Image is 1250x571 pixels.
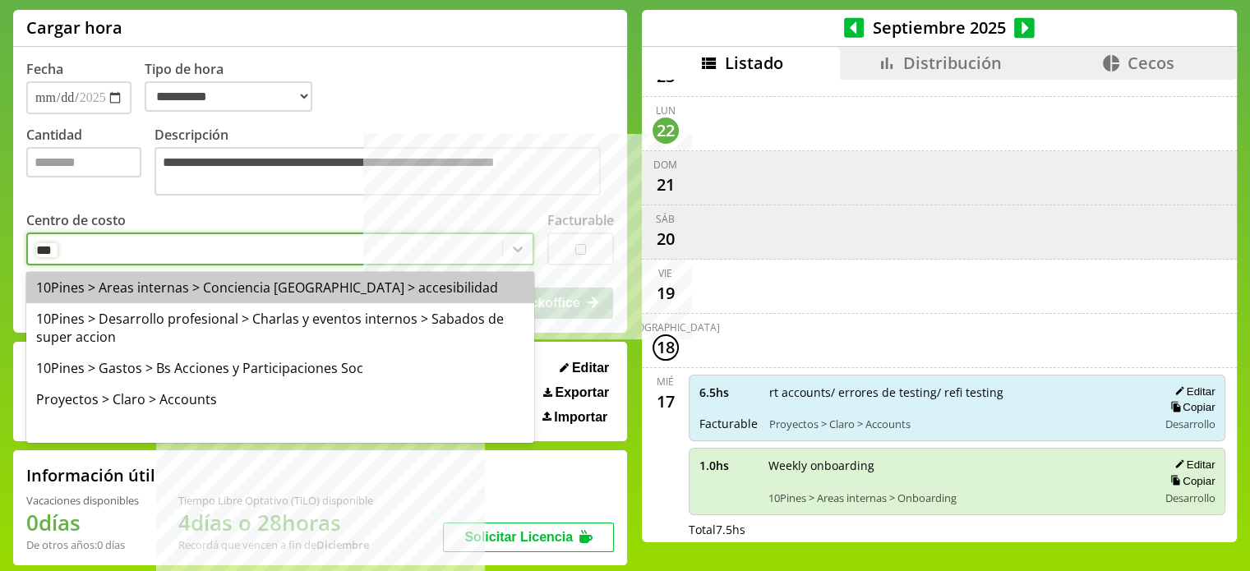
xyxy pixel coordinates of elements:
button: Editar [555,360,614,376]
div: 17 [653,389,679,415]
div: 21 [653,172,679,198]
label: Facturable [547,211,614,229]
div: mié [657,375,674,389]
span: 1.0 hs [699,458,757,473]
span: Facturable [699,416,758,431]
label: Tipo de hora [145,60,325,114]
button: Editar [1169,458,1215,472]
div: sáb [656,212,675,226]
h2: Información útil [26,464,155,486]
button: Solicitar Licencia [443,523,614,552]
div: Proyectos > Claro > Accounts [26,384,534,415]
div: Total 7.5 hs [689,522,1226,537]
div: Tiempo Libre Optativo (TiLO) disponible [178,493,373,508]
div: lun [656,104,676,117]
span: Cecos [1128,52,1174,74]
span: rt accounts/ errores de testing/ refi testing [769,385,1146,400]
h1: 0 días [26,508,139,537]
label: Fecha [26,60,63,78]
button: Editar [1169,385,1215,398]
span: Listado [725,52,783,74]
span: Septiembre 2025 [864,16,1014,39]
div: vie [658,266,672,280]
div: Recordá que vencen a fin de [178,537,373,552]
div: 10Pines > Desarrollo profesional > Charlas y eventos internos > Sabados de super accion [26,303,534,352]
div: 10Pines > Areas internas > Conciencia [GEOGRAPHIC_DATA] > accesibilidad [26,272,534,303]
div: 18 [653,334,679,361]
button: Copiar [1165,400,1215,414]
div: 10Pines > Gastos > Bs Acciones y Participaciones Soc [26,352,534,384]
div: De otros años: 0 días [26,537,139,552]
span: Proyectos > Claro > Accounts [769,417,1146,431]
button: Copiar [1165,474,1215,488]
label: Cantidad [26,126,155,200]
input: Cantidad [26,147,141,177]
h1: 4 días o 28 horas [178,508,373,537]
span: Editar [572,361,609,375]
span: Desarrollo [1165,417,1215,431]
div: Vacaciones disponibles [26,493,139,508]
span: Weekly onboarding [768,458,1146,473]
span: Importar [554,410,607,425]
textarea: Descripción [155,147,601,196]
h1: Cargar hora [26,16,122,39]
div: 20 [653,226,679,252]
span: 6.5 hs [699,385,758,400]
select: Tipo de hora [145,81,312,112]
div: 19 [653,280,679,306]
div: [DEMOGRAPHIC_DATA] [611,320,720,334]
span: Desarrollo [1165,490,1215,505]
button: Exportar [538,385,614,401]
span: Solicitar Licencia [464,530,573,544]
div: 22 [653,117,679,144]
span: Distribución [903,52,1002,74]
div: scrollable content [642,80,1237,540]
span: Exportar [555,385,609,400]
label: Descripción [155,126,614,200]
b: Diciembre [316,537,369,552]
span: 10Pines > Areas internas > Onboarding [768,490,1146,505]
label: Centro de costo [26,211,126,229]
div: dom [653,158,677,172]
